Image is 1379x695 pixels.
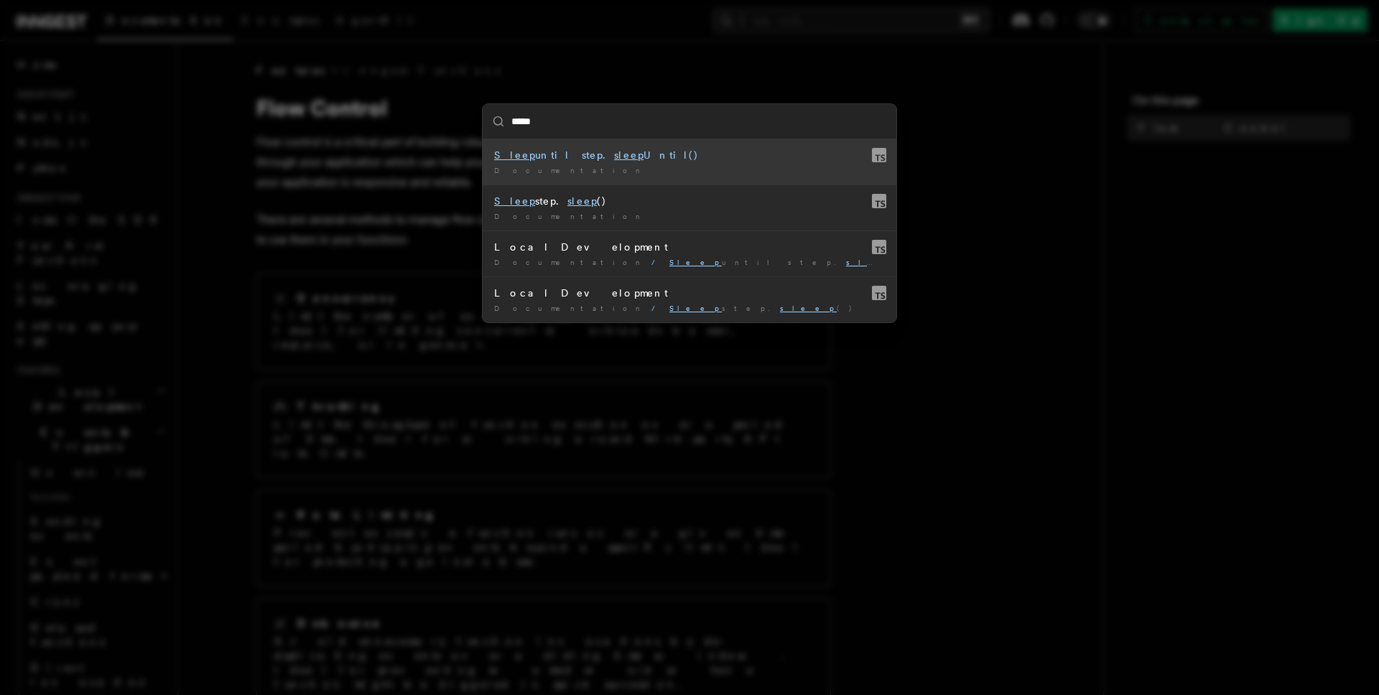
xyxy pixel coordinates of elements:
span: step. () [669,304,861,312]
mark: Sleep [669,258,722,266]
span: until step. Until() [669,258,972,266]
span: Documentation [494,166,646,174]
mark: sleep [780,304,837,312]
span: Documentation [494,304,646,312]
span: Documentation [494,212,646,220]
mark: Sleep [669,304,722,312]
mark: sleep [614,149,644,161]
span: / [651,258,664,266]
div: Local Development [494,286,885,300]
div: step. () [494,194,885,208]
mark: sleep [567,195,597,207]
mark: sleep [846,258,903,266]
span: Documentation [494,258,646,266]
div: until step. Until() [494,148,885,162]
span: / [651,304,664,312]
div: Local Development [494,240,885,254]
mark: Sleep [494,149,535,161]
mark: Sleep [494,195,535,207]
